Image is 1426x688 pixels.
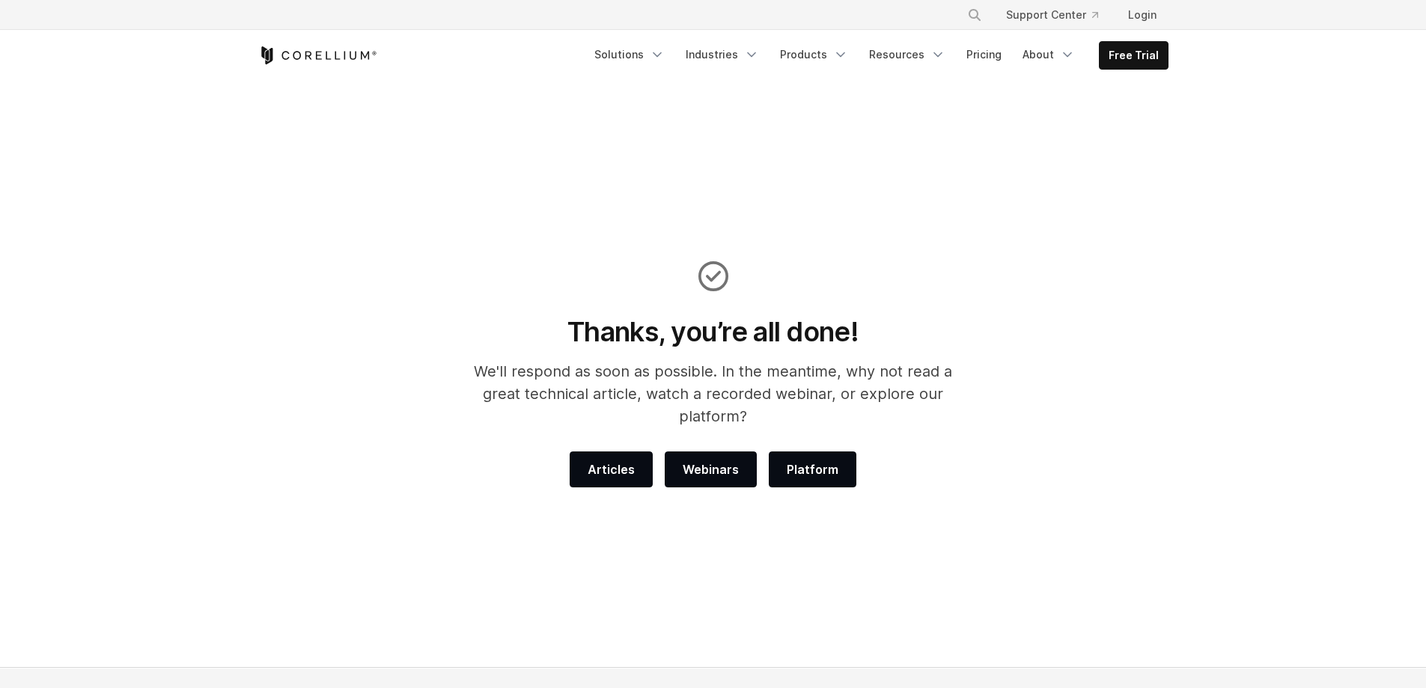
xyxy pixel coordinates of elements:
a: Articles [570,451,653,487]
a: Login [1116,1,1168,28]
a: Products [771,41,857,68]
h1: Thanks, you’re all done! [454,315,972,348]
div: Navigation Menu [585,41,1168,70]
a: Industries [677,41,768,68]
a: Free Trial [1100,42,1168,69]
a: Platform [769,451,856,487]
a: Pricing [957,41,1011,68]
a: Corellium Home [258,46,377,64]
span: Platform [787,460,838,478]
a: Solutions [585,41,674,68]
a: Webinars [665,451,757,487]
a: About [1014,41,1084,68]
a: Support Center [994,1,1110,28]
span: Articles [588,460,635,478]
span: Webinars [683,460,739,478]
a: Resources [860,41,954,68]
button: Search [961,1,988,28]
p: We'll respond as soon as possible. In the meantime, why not read a great technical article, watch... [454,360,972,427]
div: Navigation Menu [949,1,1168,28]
